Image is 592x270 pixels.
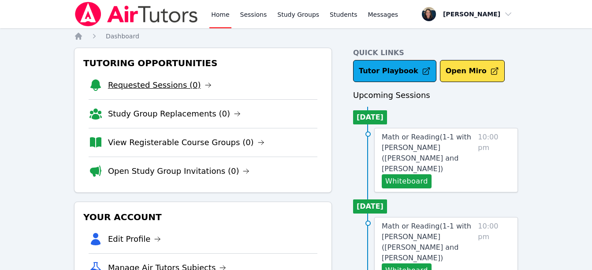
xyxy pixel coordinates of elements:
a: Requested Sessions (0) [108,79,212,91]
li: [DATE] [353,110,387,124]
h3: Tutoring Opportunities [82,55,324,71]
span: Messages [368,10,398,19]
span: Math or Reading ( 1-1 with [PERSON_NAME] ([PERSON_NAME] and [PERSON_NAME] ) [382,222,471,262]
a: Study Group Replacements (0) [108,108,241,120]
a: View Registerable Course Groups (0) [108,136,264,149]
a: Tutor Playbook [353,60,436,82]
span: Math or Reading ( 1-1 with [PERSON_NAME] ([PERSON_NAME] and [PERSON_NAME] ) [382,133,471,173]
h3: Your Account [82,209,324,225]
button: Open Miro [440,60,505,82]
a: Math or Reading(1-1 with [PERSON_NAME] ([PERSON_NAME] and [PERSON_NAME]) [382,132,474,174]
h3: Upcoming Sessions [353,89,518,101]
span: Dashboard [106,33,139,40]
nav: Breadcrumb [74,32,518,41]
span: 10:00 pm [478,132,510,188]
h4: Quick Links [353,48,518,58]
a: Math or Reading(1-1 with [PERSON_NAME] ([PERSON_NAME] and [PERSON_NAME]) [382,221,474,263]
a: Edit Profile [108,233,161,245]
img: Air Tutors [74,2,199,26]
button: Whiteboard [382,174,432,188]
a: Dashboard [106,32,139,41]
li: [DATE] [353,199,387,214]
a: Open Study Group Invitations (0) [108,165,250,177]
